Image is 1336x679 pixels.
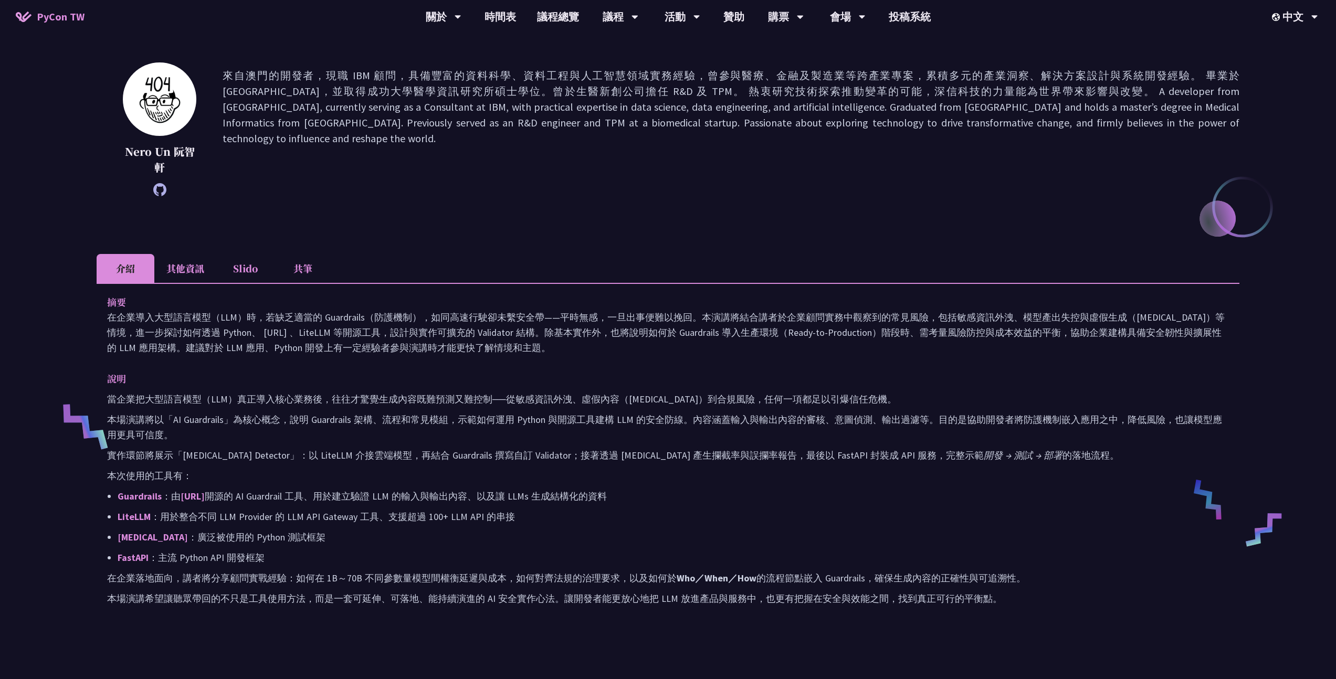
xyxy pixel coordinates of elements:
[107,391,1229,407] p: 當企業把大型語言模型（LLM）真正導入核心業務後，往往才驚覺生成內容既難預測又難控制──從敏感資訊外洩、虛假內容（[MEDICAL_DATA]）到合規風險，任何一項都足以引爆信任危機。
[97,254,154,283] li: 介紹
[118,551,149,564] a: FastAPI
[107,591,1229,606] p: 本場演講希望讓聽眾帶回的不只是工具使用方法，而是一套可延伸、可落地、能持續演進的 AI 安全實作心法。讓開發者能更放心地把 LLM 放進產品與服務中，也更有把握在安全與效能之間，找到真正可行的平衡點。
[37,9,85,25] span: PyCon TW
[181,490,205,502] a: [URL]
[107,371,1208,386] p: 說明
[107,294,1208,310] p: 摘要
[118,550,1229,565] p: ：主流 Python API 開發框架
[107,310,1229,355] p: 在企業導入大型語言模型（LLM）時，若缺乏適當的 Guardrails（防護機制），如同高速行駛卻未繫安全帶——平時無感，一旦出事便難以挽回。本演講將結合講者於企業顧問實務中觀察到的常見風險，包...
[154,254,216,283] li: 其他資訊
[274,254,332,283] li: 共筆
[107,412,1229,442] p: 本場演講將以「AI Guardrails」為核心概念，說明 Guardrails 架構、流程和常見模組，示範如何運用 Python 與開源工具建構 LLM 的安全防線。內容涵蓋輸入與輸出內容的審...
[118,511,151,523] a: LiteLLM
[118,490,162,502] a: Guardrails
[118,489,1229,504] p: ：由 開源的 AI Guardrail 工具、用於建立驗證 LLM 的輸入與輸出內容、以及讓 LLMs 生成結構化的資料
[123,62,196,136] img: Nero Un 阮智軒
[107,570,1229,586] p: 在企業落地面向，講者將分享顧問實戰經驗：如何在 1B～70B 不同參數量模型間權衡延遲與成本，如何對齊法規的治理要求，以及如何於 的流程節點嵌入 Guardrails，確保生成內容的正確性與可追溯性。
[118,509,1229,524] p: ：用於整合不同 LLM Provider 的 LLM API Gateway 工具、支援超過 100+ LLM API 的串接
[677,572,756,584] strong: Who／When／How
[107,448,1229,463] p: 實作環節將展示「[MEDICAL_DATA] Detector」：以 LiteLLM 介接雲端模型，再結合 Guardrails 撰寫自訂 Validator；接著透過 [MEDICAL_DAT...
[118,529,1229,545] p: ：廣泛被使用的 Python 測試框架
[984,449,1063,461] em: 開發 → 測試 → 部署
[5,4,95,30] a: PyCon TW
[1272,13,1282,21] img: Locale Icon
[223,68,1239,191] p: 來自澳門的開發者，現職 IBM 顧問，具備豐富的資料科學、資料工程與人工智慧領域實務經驗，曾參與醫療、金融及製造業等跨產業專案，累積多元的產業洞察、解決方案設計與系統開發經驗。 畢業於[GEOG...
[118,531,188,543] a: [MEDICAL_DATA]
[216,254,274,283] li: Slido
[123,144,196,175] p: Nero Un 阮智軒
[16,12,31,22] img: Home icon of PyCon TW 2025
[107,468,1229,483] p: 本次使用的工具有：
